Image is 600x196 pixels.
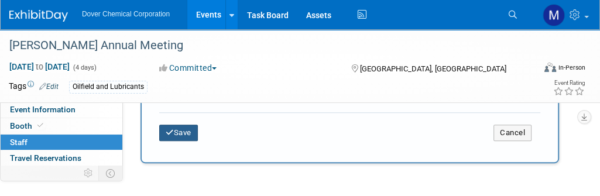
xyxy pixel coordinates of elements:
[496,61,585,78] div: Event Format
[82,10,170,18] span: Dover Chemical Corporation
[9,61,70,72] span: [DATE] [DATE]
[34,62,45,71] span: to
[9,80,59,94] td: Tags
[72,64,97,71] span: (4 days)
[99,166,123,181] td: Toggle Event Tabs
[10,137,28,147] span: Staff
[37,122,43,129] i: Booth reservation complete
[543,4,565,26] img: Megan Hopkins
[1,118,122,134] a: Booth
[155,62,221,74] button: Committed
[10,153,81,163] span: Travel Reservations
[10,121,46,130] span: Booth
[39,82,59,91] a: Edit
[544,63,556,72] img: Format-Inperson.png
[360,64,506,73] span: [GEOGRAPHIC_DATA], [GEOGRAPHIC_DATA]
[159,125,198,141] button: Save
[9,10,68,22] img: ExhibitDay
[78,166,99,181] td: Personalize Event Tab Strip
[10,105,76,114] span: Event Information
[6,5,364,16] body: Rich Text Area. Press ALT-0 for help.
[493,125,532,141] button: Cancel
[553,80,585,86] div: Event Rating
[1,135,122,150] a: Staff
[1,150,122,166] a: Travel Reservations
[1,102,122,118] a: Event Information
[69,81,148,93] div: Oilfield and Lubricants
[5,35,528,56] div: [PERSON_NAME] Annual Meeting
[558,63,585,72] div: In-Person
